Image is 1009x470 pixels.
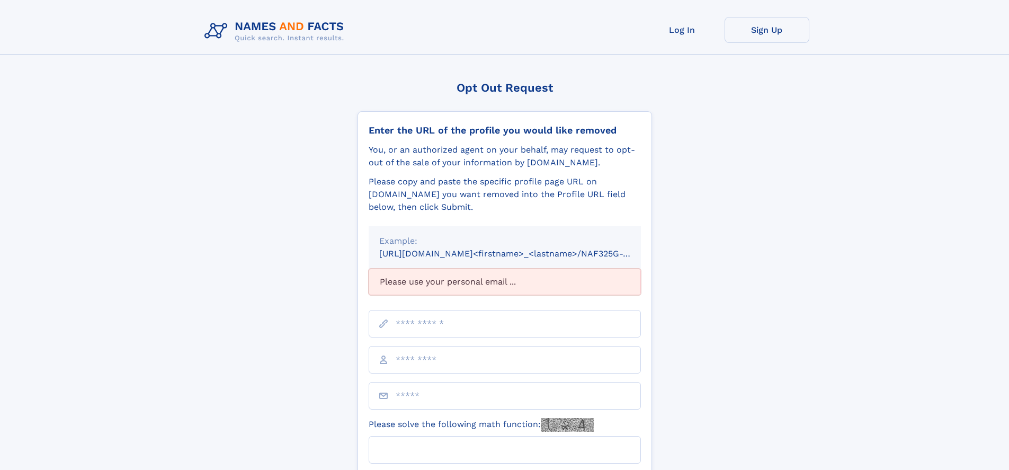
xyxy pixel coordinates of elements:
img: Logo Names and Facts [200,17,353,46]
small: [URL][DOMAIN_NAME]<firstname>_<lastname>/NAF325G-xxxxxxxx [379,249,661,259]
div: Example: [379,235,630,247]
a: Sign Up [725,17,809,43]
div: Enter the URL of the profile you would like removed [369,125,641,136]
a: Log In [640,17,725,43]
div: Opt Out Request [358,81,652,94]
div: Please copy and paste the specific profile page URL on [DOMAIN_NAME] you want removed into the Pr... [369,175,641,214]
label: Please solve the following math function: [369,418,594,432]
div: Please use your personal email ... [369,269,641,295]
div: You, or an authorized agent on your behalf, may request to opt-out of the sale of your informatio... [369,144,641,169]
